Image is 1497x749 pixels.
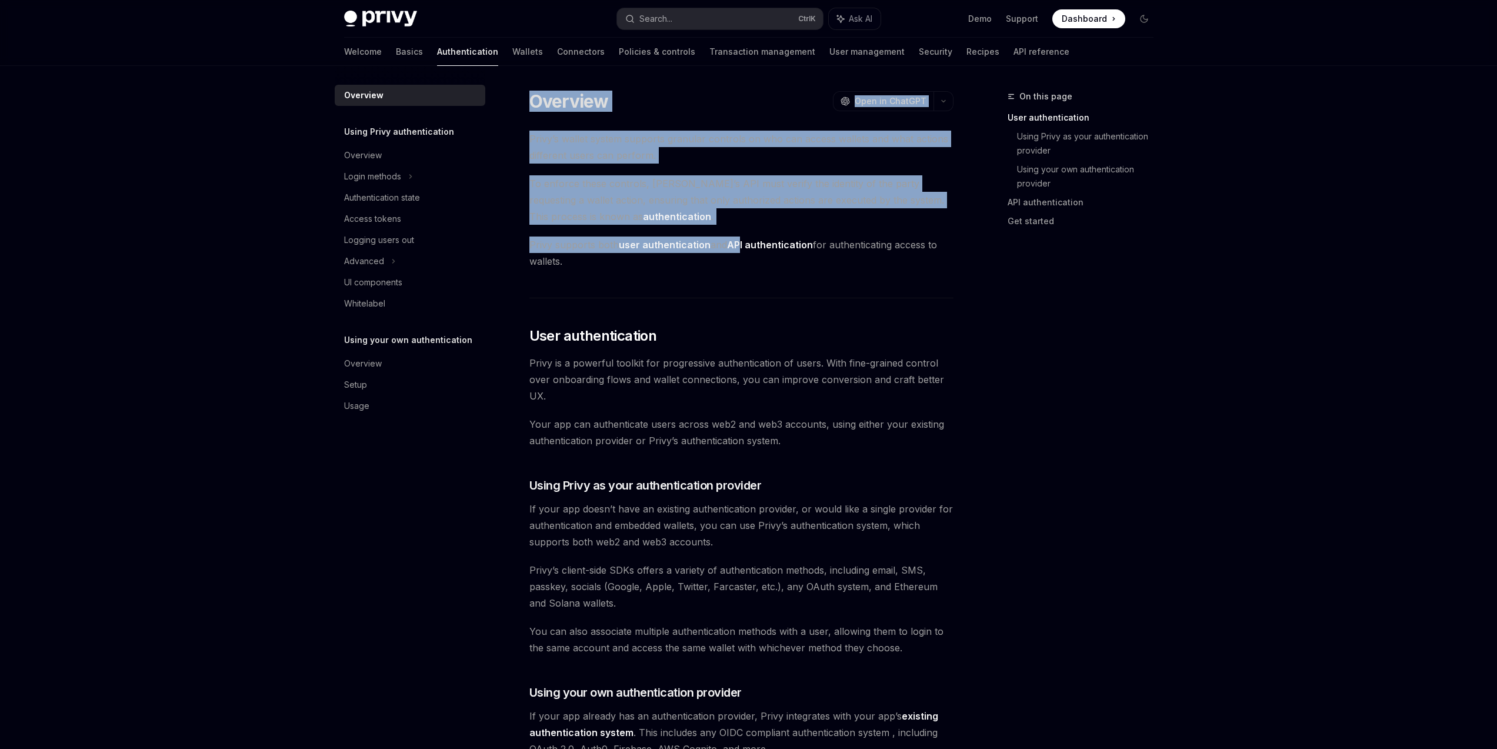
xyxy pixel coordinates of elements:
span: Privy supports both and for authenticating access to wallets. [529,237,953,269]
a: Whitelabel [335,293,485,314]
span: Using Privy as your authentication provider [529,477,762,494]
a: Security [919,38,952,66]
a: Logging users out [335,229,485,251]
a: Using your own authentication provider [1017,160,1163,193]
button: Open in ChatGPT [833,91,933,111]
span: Dashboard [1062,13,1107,25]
span: Ask AI [849,13,872,25]
span: Open in ChatGPT [855,95,926,107]
a: Usage [335,395,485,417]
strong: authentication [643,211,711,222]
a: Overview [335,85,485,106]
strong: user authentication [619,239,711,251]
a: API authentication [1008,193,1163,212]
a: Overview [335,353,485,374]
div: Search... [639,12,672,26]
h1: Overview [529,91,609,112]
a: Basics [396,38,423,66]
a: Wallets [512,38,543,66]
span: Privy’s client-side SDKs offers a variety of authentication methods, including email, SMS, passke... [529,562,953,611]
button: Ask AI [829,8,881,29]
a: Authentication [437,38,498,66]
div: Overview [344,357,382,371]
a: Overview [335,145,485,166]
a: Demo [968,13,992,25]
a: Setup [335,374,485,395]
a: Access tokens [335,208,485,229]
img: dark logo [344,11,417,27]
a: Policies & controls [619,38,695,66]
span: Using your own authentication provider [529,684,742,701]
div: Overview [344,148,382,162]
div: Logging users out [344,233,414,247]
span: Privy is a powerful toolkit for progressive authentication of users. With fine-grained control ov... [529,355,953,404]
div: Setup [344,378,367,392]
button: Toggle dark mode [1135,9,1153,28]
a: UI components [335,272,485,293]
a: Welcome [344,38,382,66]
a: API reference [1013,38,1069,66]
a: User authentication [1008,108,1163,127]
span: Your app can authenticate users across web2 and web3 accounts, using either your existing authent... [529,416,953,449]
a: Dashboard [1052,9,1125,28]
div: Authentication state [344,191,420,205]
a: Authentication state [335,187,485,208]
span: Privy’s wallet system supports granular controls on who can access wallets and what actions diffe... [529,131,953,164]
div: Whitelabel [344,297,385,311]
a: Support [1006,13,1038,25]
div: Access tokens [344,212,401,226]
span: If your app doesn’t have an existing authentication provider, or would like a single provider for... [529,501,953,550]
a: User management [829,38,905,66]
h5: Using Privy authentication [344,125,454,139]
h5: Using your own authentication [344,333,472,347]
div: Overview [344,88,384,102]
a: Recipes [966,38,999,66]
div: UI components [344,275,402,289]
div: Advanced [344,254,384,268]
strong: API authentication [727,239,813,251]
span: Ctrl K [798,14,816,24]
span: You can also associate multiple authentication methods with a user, allowing them to login to the... [529,623,953,656]
button: Search...CtrlK [617,8,823,29]
span: On this page [1019,89,1072,104]
div: Login methods [344,169,401,184]
span: User authentication [529,327,657,345]
a: Transaction management [709,38,815,66]
div: Usage [344,399,369,413]
a: Connectors [557,38,605,66]
span: To enforce these controls, [PERSON_NAME]’s API must verify the identity of the party requesting a... [529,175,953,225]
a: Using Privy as your authentication provider [1017,127,1163,160]
a: Get started [1008,212,1163,231]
